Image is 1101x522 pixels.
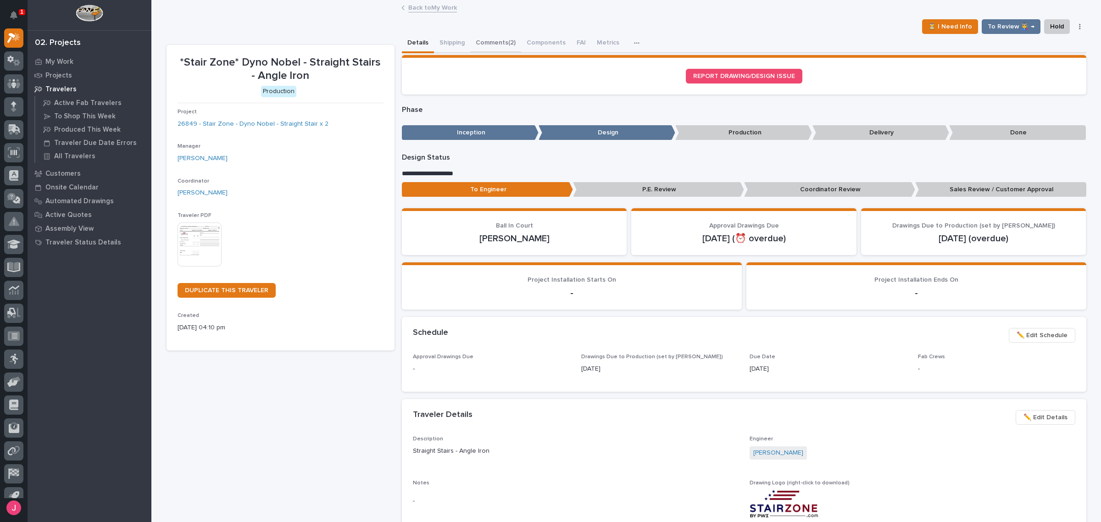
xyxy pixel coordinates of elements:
span: Project Installation Starts On [528,277,616,283]
a: Travelers [28,82,151,96]
p: [DATE] 04:10 pm [178,323,384,333]
div: 02. Projects [35,38,81,48]
a: DUPLICATE THIS TRAVELER [178,283,276,298]
a: Traveler Due Date Errors [35,136,151,149]
button: To Review 👨‍🏭 → [982,19,1040,34]
p: - [918,364,1075,374]
button: Shipping [434,34,470,53]
img: Workspace Logo [76,5,103,22]
span: REPORT DRAWING/DESIGN ISSUE [693,73,795,79]
p: [DATE] (overdue) [872,233,1075,244]
p: Produced This Week [54,126,121,134]
button: Metrics [591,34,625,53]
a: Assembly View [28,222,151,235]
span: Drawings Due to Production (set by [PERSON_NAME]) [581,354,723,360]
a: My Work [28,55,151,68]
button: ⏳ I Need Info [922,19,978,34]
img: 8dJ_F3VV7xdbRP3BlD7bbbwTN_OEAnV2FfZa6CzVN0Q [750,490,818,518]
span: ⏳ I Need Info [928,21,972,32]
button: Components [521,34,571,53]
span: Project Installation Ends On [874,277,958,283]
span: To Review 👨‍🏭 → [988,21,1034,32]
span: DUPLICATE THIS TRAVELER [185,287,268,294]
a: Onsite Calendar [28,180,151,194]
span: Approval Drawings Due [709,222,779,229]
p: [DATE] [581,364,739,374]
p: Delivery [812,125,949,140]
p: Active Quotes [45,211,92,219]
p: P.E. Review [573,182,744,197]
span: Notes [413,480,429,486]
span: Fab Crews [918,354,945,360]
a: Automated Drawings [28,194,151,208]
a: Back toMy Work [408,2,457,12]
p: 1 [20,9,23,15]
p: Inception [402,125,539,140]
p: Active Fab Travelers [54,99,122,107]
button: Details [402,34,434,53]
span: Manager [178,144,200,149]
span: ✏️ Edit Schedule [1017,330,1068,341]
p: Sales Review / Customer Approval [915,182,1086,197]
span: Coordinator [178,178,209,184]
p: Design Status [402,153,1086,162]
button: Notifications [4,6,23,25]
a: 26849 - Stair Zone - Dyno Nobel - Straight Stair x 2 [178,119,328,129]
p: - [413,496,739,506]
p: - [413,364,570,374]
button: FAI [571,34,591,53]
p: Phase [402,106,1086,114]
button: Hold [1044,19,1070,34]
button: ✏️ Edit Details [1016,410,1075,425]
p: Straight Stairs - Angle Iron [413,446,739,456]
h2: Traveler Details [413,410,473,420]
p: To Shop This Week [54,112,116,121]
p: [DATE] (⏰ overdue) [642,233,845,244]
p: My Work [45,58,73,66]
a: Customers [28,167,151,180]
p: Production [675,125,812,140]
a: Active Quotes [28,208,151,222]
span: Approval Drawings Due [413,354,473,360]
a: [PERSON_NAME] [753,448,803,458]
p: All Travelers [54,152,95,161]
span: Due Date [750,354,775,360]
a: [PERSON_NAME] [178,188,228,198]
p: To Engineer [402,182,573,197]
span: Project [178,109,197,115]
p: Onsite Calendar [45,183,99,192]
span: Engineer [750,436,773,442]
p: Coordinator Review [744,182,915,197]
a: REPORT DRAWING/DESIGN ISSUE [686,69,802,83]
div: Production [261,86,296,97]
button: Comments (2) [470,34,521,53]
span: Drawings Due to Production (set by [PERSON_NAME]) [892,222,1055,229]
span: Hold [1050,21,1064,32]
p: Assembly View [45,225,94,233]
span: Ball In Court [496,222,533,229]
a: To Shop This Week [35,110,151,122]
button: ✏️ Edit Schedule [1009,328,1075,343]
p: [DATE] [750,364,907,374]
p: Travelers [45,85,77,94]
a: Projects [28,68,151,82]
p: Done [949,125,1086,140]
a: Active Fab Travelers [35,96,151,109]
p: Traveler Status Details [45,239,121,247]
span: Drawing Logo (right-click to download) [750,480,850,486]
a: [PERSON_NAME] [178,154,228,163]
span: ✏️ Edit Details [1023,412,1068,423]
p: Traveler Due Date Errors [54,139,137,147]
p: - [757,288,1075,299]
p: - [413,288,731,299]
a: Produced This Week [35,123,151,136]
a: Traveler Status Details [28,235,151,249]
h2: Schedule [413,328,448,338]
p: Customers [45,170,81,178]
a: All Travelers [35,150,151,162]
p: [PERSON_NAME] [413,233,616,244]
div: Notifications1 [11,11,23,26]
p: Design [539,125,675,140]
p: *Stair Zone* Dyno Nobel - Straight Stairs - Angle Iron [178,56,384,83]
button: users-avatar [4,498,23,517]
